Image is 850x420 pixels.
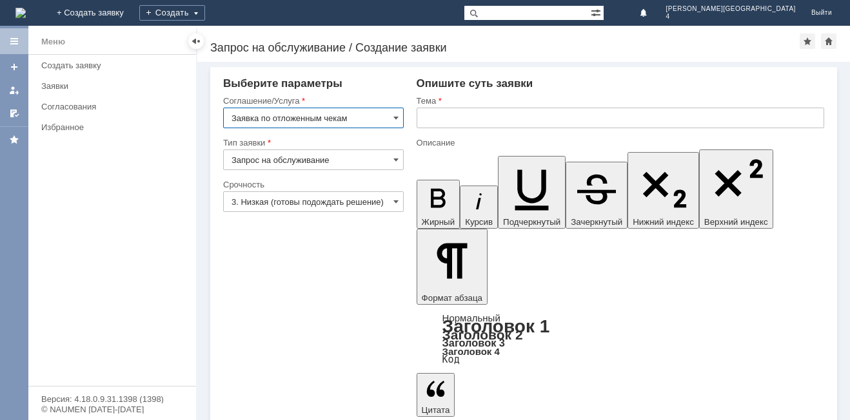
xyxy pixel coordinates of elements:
div: Согласования [41,102,188,111]
button: Нижний индекс [628,152,699,229]
div: Описание [417,138,822,147]
a: Перейти на домашнюю страницу [15,8,26,18]
div: Сделать домашней страницей [821,33,836,49]
div: Запрос на обслуживание / Создание заявки [210,41,800,54]
div: Скрыть меню [188,33,204,49]
span: Цитата [422,405,450,415]
span: Формат абзаца [422,293,482,303]
div: Создать заявку [41,61,188,70]
span: [PERSON_NAME][GEOGRAPHIC_DATA] [666,5,796,13]
div: Соглашение/Услуга [223,97,401,105]
span: 4 [666,13,796,21]
div: Срочность [223,180,401,189]
button: Формат абзаца [417,229,488,305]
button: Жирный [417,180,460,229]
div: Заявки [41,81,188,91]
span: Зачеркнутый [571,217,622,227]
a: Заголовок 2 [442,327,523,342]
a: Заявки [36,76,193,96]
div: Формат абзаца [417,314,824,364]
div: Создать [139,5,205,21]
div: Версия: 4.18.0.9.31.1398 (1398) [41,395,183,403]
div: © NAUMEN [DATE]-[DATE] [41,405,183,414]
div: Избранное [41,122,174,132]
a: Мои заявки [4,80,25,100]
button: Верхний индекс [699,149,773,229]
button: Зачеркнутый [566,162,628,229]
span: Верхний индекс [704,217,768,227]
a: Заголовок 1 [442,316,550,336]
span: Жирный [422,217,455,227]
div: Тип заявки [223,138,401,147]
span: Подчеркнутый [503,217,560,227]
a: Создать заявку [36,55,193,75]
span: Нижний индекс [633,217,694,227]
span: Опишите суть заявки [417,77,533,90]
div: Меню [41,34,65,50]
a: Заголовок 4 [442,346,500,357]
div: Добавить в избранное [800,33,815,49]
span: Выберите параметры [223,77,342,90]
a: Согласования [36,97,193,117]
span: Курсив [465,217,493,227]
span: Расширенный поиск [591,6,604,18]
button: Подчеркнутый [498,156,566,229]
a: Заголовок 3 [442,337,505,348]
a: Создать заявку [4,57,25,77]
a: Мои согласования [4,103,25,124]
img: logo [15,8,26,18]
button: Курсив [460,186,498,229]
div: Тема [417,97,822,105]
button: Цитата [417,373,455,417]
a: Нормальный [442,312,500,323]
a: Код [442,354,460,365]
